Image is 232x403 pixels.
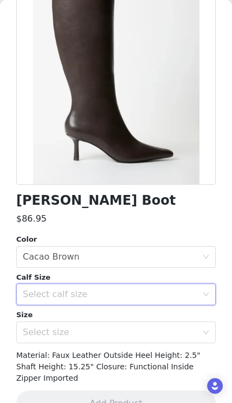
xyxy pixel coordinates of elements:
span: Material: Faux Leather Outside Heel Height: 2.5" Shaft Height: 15.25" Closure: Functional Inside ... [16,351,201,382]
div: Cacao Brown [23,247,80,267]
div: Size [16,310,216,320]
h1: [PERSON_NAME] Boot [16,193,176,208]
div: Calf Size [16,272,216,283]
i: icon: down [203,291,209,299]
h3: $86.95 [16,212,47,225]
div: Select calf size [23,289,197,300]
i: icon: down [203,329,209,337]
div: Select size [23,327,197,338]
div: Color [16,234,216,245]
div: Open Intercom Messenger [207,378,223,394]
